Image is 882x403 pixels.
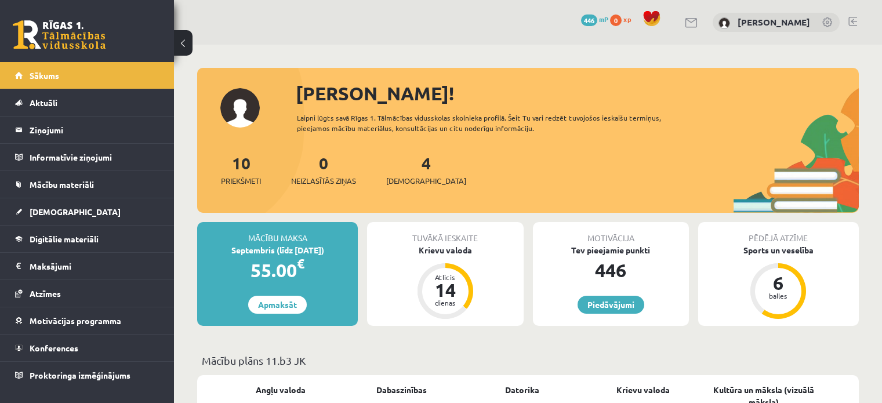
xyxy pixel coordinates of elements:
a: Krievu valoda Atlicis 14 dienas [367,244,523,321]
div: Septembris (līdz [DATE]) [197,244,358,256]
legend: Ziņojumi [30,117,159,143]
span: [DEMOGRAPHIC_DATA] [386,175,466,187]
a: [PERSON_NAME] [738,16,810,28]
a: Ziņojumi [15,117,159,143]
span: Konferences [30,343,78,353]
span: Neizlasītās ziņas [291,175,356,187]
span: Digitālie materiāli [30,234,99,244]
div: balles [761,292,796,299]
span: xp [623,14,631,24]
div: Motivācija [533,222,689,244]
a: Mācību materiāli [15,171,159,198]
span: mP [599,14,608,24]
div: 14 [428,281,463,299]
a: Konferences [15,335,159,361]
div: dienas [428,299,463,306]
a: Digitālie materiāli [15,226,159,252]
a: Atzīmes [15,280,159,307]
a: Dabaszinības [376,384,427,396]
a: Angļu valoda [256,384,306,396]
div: Atlicis [428,274,463,281]
div: Tev pieejamie punkti [533,244,689,256]
span: Atzīmes [30,288,61,299]
div: Krievu valoda [367,244,523,256]
div: Laipni lūgts savā Rīgas 1. Tālmācības vidusskolas skolnieka profilā. Šeit Tu vari redzēt tuvojošo... [297,112,694,133]
div: Mācību maksa [197,222,358,244]
p: Mācību plāns 11.b3 JK [202,353,854,368]
div: 6 [761,274,796,292]
a: 446 mP [581,14,608,24]
a: Datorika [505,384,539,396]
span: Sākums [30,70,59,81]
span: Motivācijas programma [30,315,121,326]
legend: Informatīvie ziņojumi [30,144,159,170]
span: Aktuāli [30,97,57,108]
div: Sports un veselība [698,244,859,256]
a: Rīgas 1. Tālmācības vidusskola [13,20,106,49]
div: [PERSON_NAME]! [296,79,859,107]
a: 0 xp [610,14,637,24]
a: Apmaksāt [248,296,307,314]
span: 0 [610,14,622,26]
span: 446 [581,14,597,26]
a: 0Neizlasītās ziņas [291,153,356,187]
a: 10Priekšmeti [221,153,261,187]
span: Priekšmeti [221,175,261,187]
a: Piedāvājumi [578,296,644,314]
a: Motivācijas programma [15,307,159,334]
div: 446 [533,256,689,284]
a: Informatīvie ziņojumi [15,144,159,170]
a: [DEMOGRAPHIC_DATA] [15,198,159,225]
a: 4[DEMOGRAPHIC_DATA] [386,153,466,187]
a: Aktuāli [15,89,159,116]
div: 55.00 [197,256,358,284]
a: Proktoringa izmēģinājums [15,362,159,389]
a: Sports un veselība 6 balles [698,244,859,321]
div: Pēdējā atzīme [698,222,859,244]
a: Maksājumi [15,253,159,279]
a: Krievu valoda [616,384,670,396]
img: Sergejs Pētersons [718,17,730,29]
span: Mācību materiāli [30,179,94,190]
a: Sākums [15,62,159,89]
span: € [297,255,304,272]
span: Proktoringa izmēģinājums [30,370,130,380]
legend: Maksājumi [30,253,159,279]
span: [DEMOGRAPHIC_DATA] [30,206,121,217]
div: Tuvākā ieskaite [367,222,523,244]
